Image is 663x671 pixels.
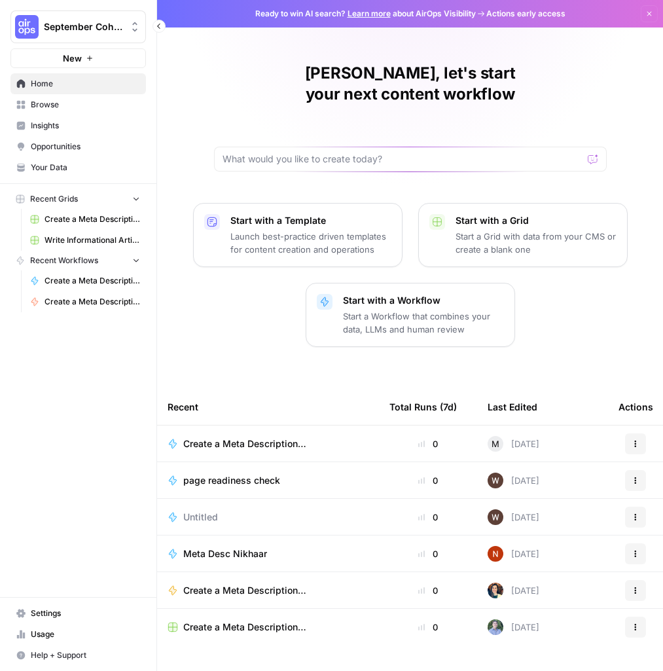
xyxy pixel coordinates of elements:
[10,10,146,43] button: Workspace: September Cohort
[63,52,82,65] span: New
[183,584,358,597] span: Create a Meta Description ([PERSON_NAME])
[168,584,368,597] a: Create a Meta Description ([PERSON_NAME])
[10,251,146,270] button: Recent Workflows
[45,234,140,246] span: Write Informational Article
[10,136,146,157] a: Opportunities
[10,157,146,178] a: Your Data
[24,209,146,230] a: Create a Meta Description ([PERSON_NAME]
[31,628,140,640] span: Usage
[168,437,368,450] a: Create a Meta Description ([PERSON_NAME])
[24,230,146,251] a: Write Informational Article
[10,115,146,136] a: Insights
[488,583,539,598] div: [DATE]
[31,120,140,132] span: Insights
[343,294,504,307] p: Start with a Workflow
[183,474,280,487] span: page readiness check
[456,230,617,256] p: Start a Grid with data from your CMS or create a blank one
[389,621,467,634] div: 0
[10,603,146,624] a: Settings
[10,624,146,645] a: Usage
[389,547,467,560] div: 0
[31,649,140,661] span: Help + Support
[389,437,467,450] div: 0
[348,9,391,18] a: Learn more
[168,621,368,634] a: Create a Meta Description ([PERSON_NAME]
[10,73,146,94] a: Home
[168,547,368,560] a: Meta Desc Nikhaar
[168,474,368,487] a: page readiness check
[230,214,391,227] p: Start with a Template
[488,473,539,488] div: [DATE]
[183,621,368,634] span: Create a Meta Description ([PERSON_NAME]
[306,283,515,347] button: Start with a WorkflowStart a Workflow that combines your data, LLMs and human review
[389,474,467,487] div: 0
[255,8,476,20] span: Ready to win AI search? about AirOps Visibility
[488,509,539,525] div: [DATE]
[618,389,653,425] div: Actions
[30,193,78,205] span: Recent Grids
[45,296,140,308] span: Create a Meta Description ([PERSON_NAME])
[168,389,368,425] div: Recent
[183,547,267,560] span: Meta Desc Nikhaar
[214,63,607,105] h1: [PERSON_NAME], let's start your next content workflow
[24,270,146,291] a: Create a Meta Description ([PERSON_NAME])
[488,583,503,598] img: 46oskw75a0b6ifjb5gtmemov6r07
[183,437,358,450] span: Create a Meta Description ([PERSON_NAME])
[486,8,565,20] span: Actions early access
[488,546,539,562] div: [DATE]
[168,511,368,524] a: Untitled
[31,162,140,173] span: Your Data
[488,473,503,488] img: rbni5xk9si5sg26zymgzm0e69vdu
[488,389,537,425] div: Last Edited
[492,437,499,450] span: M
[183,511,218,524] span: Untitled
[31,141,140,153] span: Opportunities
[389,389,457,425] div: Total Runs (7d)
[456,214,617,227] p: Start with a Grid
[44,20,123,33] span: September Cohort
[389,584,467,597] div: 0
[31,99,140,111] span: Browse
[10,94,146,115] a: Browse
[343,310,504,336] p: Start a Workflow that combines your data, LLMs and human review
[488,436,539,452] div: [DATE]
[418,203,628,267] button: Start with a GridStart a Grid with data from your CMS or create a blank one
[10,48,146,68] button: New
[488,619,503,635] img: f99d8lwoqhc1ne2bwf7b49ov7y8s
[10,189,146,209] button: Recent Grids
[488,619,539,635] div: [DATE]
[230,230,391,256] p: Launch best-practice driven templates for content creation and operations
[389,511,467,524] div: 0
[193,203,403,267] button: Start with a TemplateLaunch best-practice driven templates for content creation and operations
[15,15,39,39] img: September Cohort Logo
[488,546,503,562] img: 4fp16ll1l9r167b2opck15oawpi4
[488,509,503,525] img: rbni5xk9si5sg26zymgzm0e69vdu
[24,291,146,312] a: Create a Meta Description ([PERSON_NAME])
[45,213,140,225] span: Create a Meta Description ([PERSON_NAME]
[30,255,98,266] span: Recent Workflows
[223,153,582,166] input: What would you like to create today?
[10,645,146,666] button: Help + Support
[45,275,140,287] span: Create a Meta Description ([PERSON_NAME])
[31,78,140,90] span: Home
[31,608,140,619] span: Settings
